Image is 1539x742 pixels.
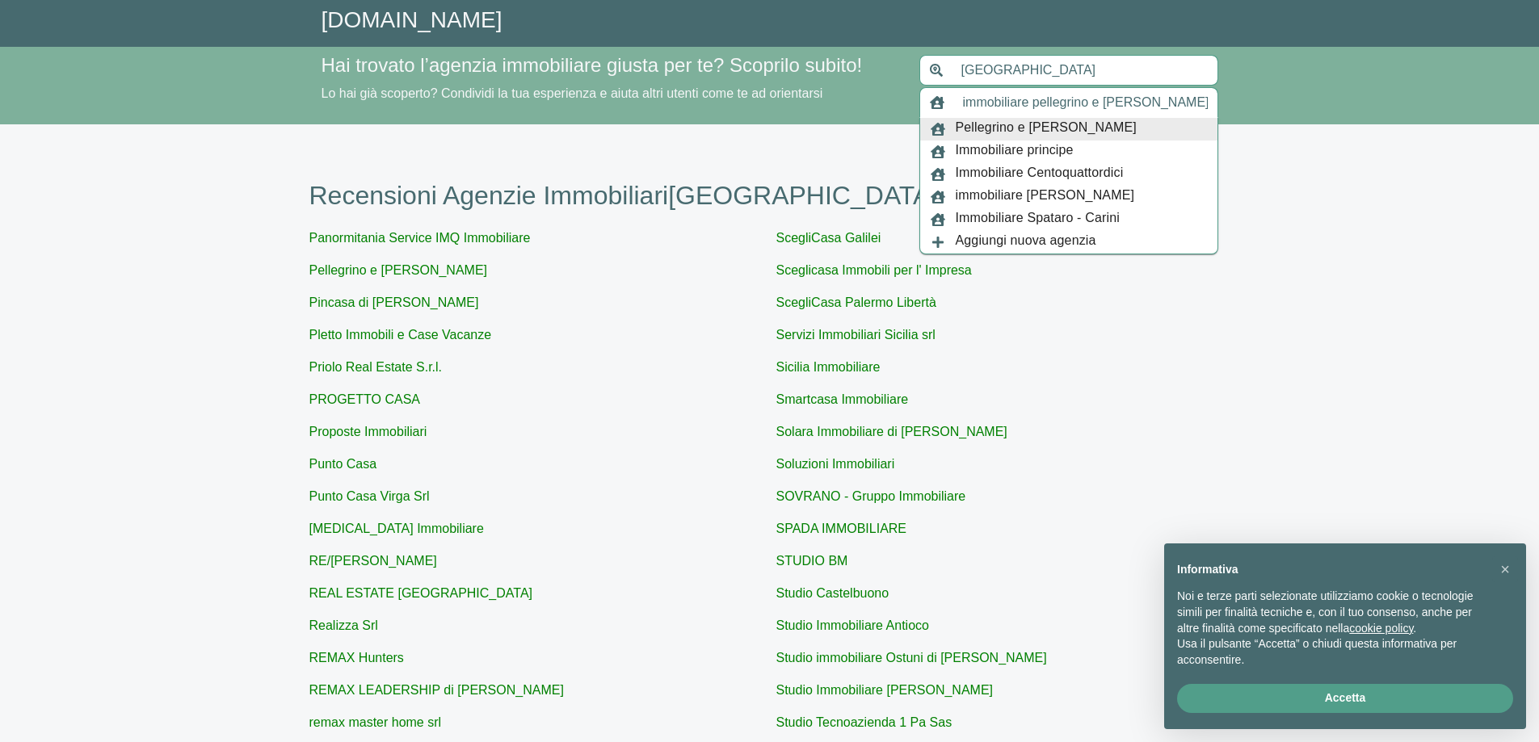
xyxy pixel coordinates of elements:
a: Sceglicasa Immobili per l' Impresa [776,263,972,277]
a: remax master home srl [309,715,442,729]
a: Punto Casa [309,457,377,471]
a: SOVRANO - Gruppo Immobiliare [776,489,966,503]
button: Accetta [1177,684,1513,713]
h2: Informativa [1177,563,1487,576]
a: SPADA IMMOBILIARE [776,522,907,535]
a: STUDIO BM [776,554,848,568]
span: Pellegrino e [PERSON_NAME] [956,118,1137,140]
a: PROGETTO CASA [309,392,421,406]
span: Immobiliare principe [956,140,1074,163]
a: Realizza Srl [309,618,378,632]
span: Immobiliare Centoquattordici [956,163,1124,186]
span: Immobiliare Spataro - Carini [956,208,1120,231]
h1: Recensioni Agenzie Immobiliari [GEOGRAPHIC_DATA] [309,180,1230,211]
a: ScegliCasa Galilei [776,231,881,245]
a: Solara Immobiliare di [PERSON_NAME] [776,425,1007,438]
input: Inserisci area di ricerca (Comune o Provincia) [952,55,1218,86]
a: Studio Immobiliare [PERSON_NAME] [776,683,994,697]
span: × [1500,560,1510,578]
a: Smartcasa Immobiliare [776,392,909,406]
a: Panormitania Service IMQ Immobiliare [309,231,531,245]
a: REAL ESTATE [GEOGRAPHIC_DATA] [309,586,533,600]
a: Proposte Immobiliari [309,425,427,438]
p: Noi e terze parti selezionate utilizziamo cookie o tecnologie simili per finalità tecniche e, con... [1177,589,1487,636]
p: Lo hai già scoperto? Condividi la tua esperienza e aiuta altri utenti come te ad orientarsi [322,84,900,103]
a: Studio Castelbuono [776,586,889,600]
p: Usa il pulsante “Accetta” o chiudi questa informativa per acconsentire. [1177,636,1487,668]
a: Studio Immobiliare Antioco [776,618,929,632]
a: Pincasa di [PERSON_NAME] [309,296,479,309]
a: Pletto Immobili e Case Vacanze [309,328,492,342]
a: Servizi Immobiliari Sicilia srl [776,328,936,342]
span: Aggiungi nuova agenzia [956,231,1096,254]
button: Chiudi questa informativa [1492,556,1518,582]
a: [MEDICAL_DATA] Immobiliare [309,522,484,535]
a: Pellegrino e [PERSON_NAME] [309,263,488,277]
a: [DOMAIN_NAME] [322,7,502,32]
a: Studio Tecnoazienda 1 Pa Sas [776,715,952,729]
a: Priolo Real Estate S.r.l. [309,360,443,374]
a: Sicilia Immobiliare [776,360,881,374]
a: REMAX Hunters [309,651,404,664]
h4: Hai trovato l’agenzia immobiliare giusta per te? Scoprilo subito! [322,54,900,78]
a: ScegliCasa Palermo Libertà [776,296,936,309]
a: RE/[PERSON_NAME] [309,554,437,568]
a: cookie policy - il link si apre in una nuova scheda [1349,622,1413,635]
input: Inserisci nome agenzia immobiliare [953,87,1218,118]
span: immobiliare [PERSON_NAME] [956,186,1135,208]
a: Soluzioni Immobiliari [776,457,895,471]
a: Studio immobiliare Ostuni di [PERSON_NAME] [776,651,1047,664]
a: REMAX LEADERSHIP di [PERSON_NAME] [309,683,564,697]
a: Punto Casa Virga Srl [309,489,430,503]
